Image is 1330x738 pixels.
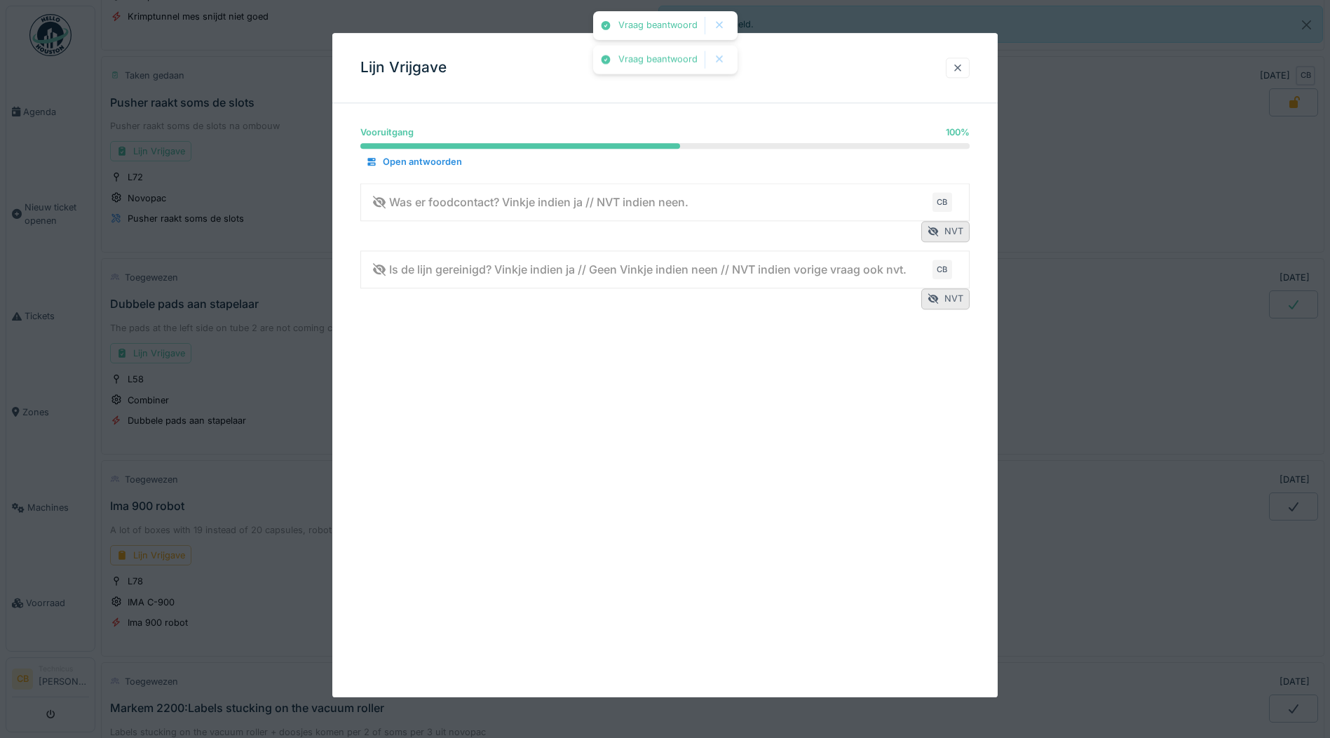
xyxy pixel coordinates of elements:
[921,289,970,309] div: NVT
[360,144,970,149] progress: 100 %
[360,153,468,172] div: Open antwoorden
[367,257,963,283] summary: Is de lijn gereinigd? Vinkje indien ja // Geen Vinkje indien neen // NVT indien vorige vraag ook ...
[932,192,952,212] div: CB
[921,222,970,242] div: NVT
[372,261,907,278] div: Is de lijn gereinigd? Vinkje indien ja // Geen Vinkje indien neen // NVT indien vorige vraag ook ...
[360,59,447,76] h3: Lijn Vrijgave
[618,54,698,66] div: Vraag beantwoord
[618,20,698,32] div: Vraag beantwoord
[946,126,970,139] div: 100 %
[360,126,414,139] div: Vooruitgang
[932,260,952,279] div: CB
[372,194,688,210] div: Was er foodcontact? Vinkje indien ja // NVT indien neen.
[367,189,963,215] summary: Was er foodcontact? Vinkje indien ja // NVT indien neen.CB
